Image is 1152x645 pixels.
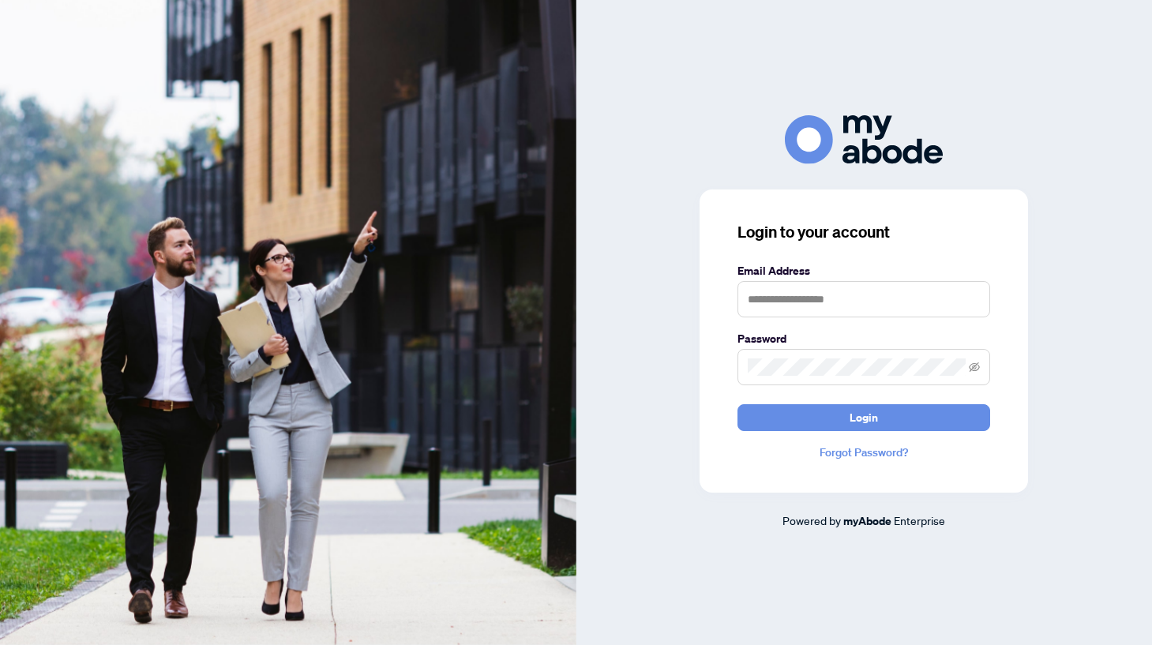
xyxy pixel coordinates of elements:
[737,444,990,461] a: Forgot Password?
[737,221,990,243] h3: Login to your account
[843,512,891,530] a: myAbode
[785,115,943,163] img: ma-logo
[782,513,841,527] span: Powered by
[894,513,945,527] span: Enterprise
[850,405,878,430] span: Login
[737,262,990,279] label: Email Address
[737,330,990,347] label: Password
[969,362,980,373] span: eye-invisible
[737,404,990,431] button: Login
